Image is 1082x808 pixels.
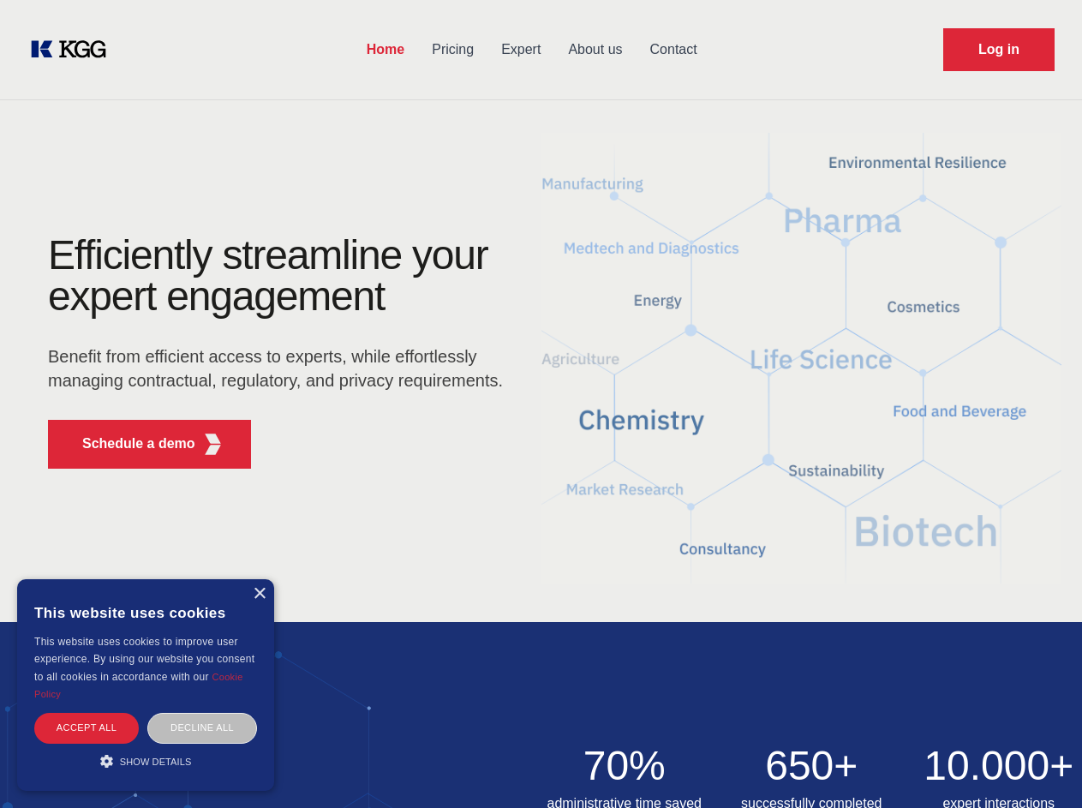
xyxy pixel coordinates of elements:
a: Cookie Policy [34,672,243,699]
a: Contact [637,27,711,72]
img: KGG Fifth Element RED [202,434,224,455]
h1: Efficiently streamline your expert engagement [48,235,514,317]
a: Expert [487,27,554,72]
div: Show details [34,752,257,769]
a: KOL Knowledge Platform: Talk to Key External Experts (KEE) [27,36,120,63]
div: Accept all [34,713,139,743]
a: Home [353,27,418,72]
a: Pricing [418,27,487,72]
a: Request Demo [943,28,1055,71]
p: Benefit from efficient access to experts, while effortlessly managing contractual, regulatory, an... [48,344,514,392]
div: Close [253,588,266,601]
a: About us [554,27,636,72]
span: Show details [120,757,192,767]
h2: 70% [541,745,708,787]
button: Schedule a demoKGG Fifth Element RED [48,420,251,469]
h2: 650+ [728,745,895,787]
p: Schedule a demo [82,434,195,454]
span: This website uses cookies to improve user experience. By using our website you consent to all coo... [34,636,254,683]
img: KGG Fifth Element RED [541,111,1062,605]
div: Decline all [147,713,257,743]
div: This website uses cookies [34,592,257,633]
